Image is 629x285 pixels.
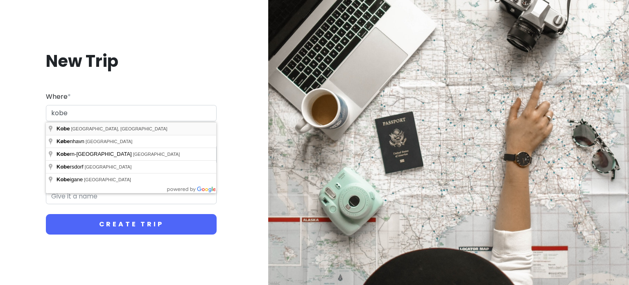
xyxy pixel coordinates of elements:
span: nhavn [57,138,86,144]
span: igane [57,176,84,182]
span: [GEOGRAPHIC_DATA], [GEOGRAPHIC_DATA] [71,126,167,131]
span: [GEOGRAPHIC_DATA] [85,164,132,169]
span: Kobe [57,125,70,132]
span: Købe [57,138,70,144]
span: rsdorf [57,164,85,170]
h1: New Trip [46,50,217,72]
input: Give it a name [46,188,217,205]
label: Where [46,91,71,102]
button: Create Trip [46,214,217,235]
span: [GEOGRAPHIC_DATA] [84,177,131,182]
span: Kobe [57,176,70,182]
span: rn-[GEOGRAPHIC_DATA] [57,151,133,157]
span: Kobe [57,164,70,170]
span: Kobe [57,151,70,157]
input: City (e.g., New York) [46,105,217,121]
span: [GEOGRAPHIC_DATA] [86,139,133,144]
span: [GEOGRAPHIC_DATA] [133,152,180,157]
